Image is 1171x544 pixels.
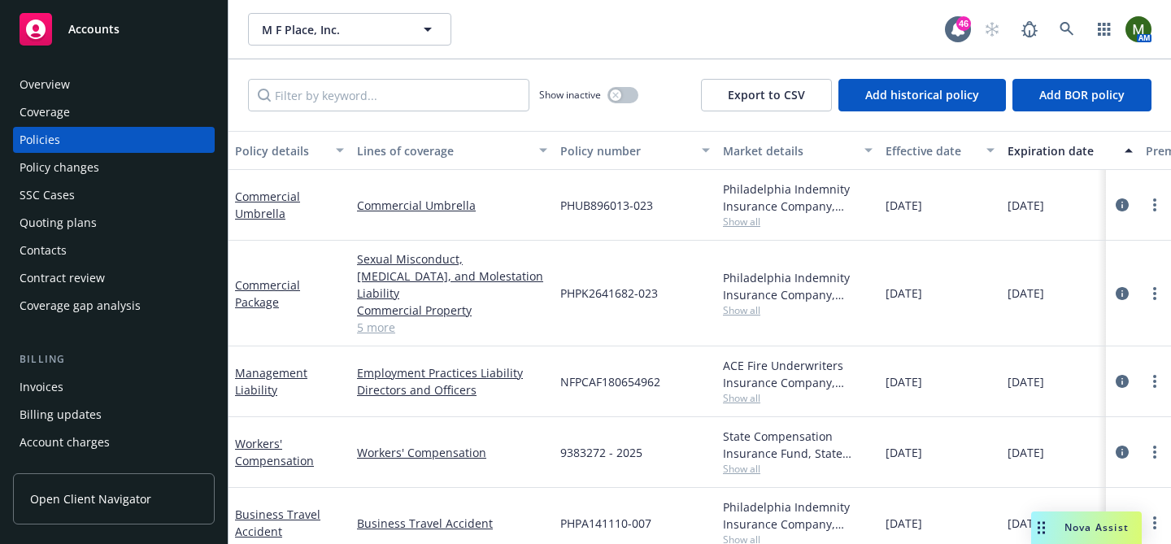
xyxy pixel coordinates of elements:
[20,429,110,455] div: Account charges
[1008,444,1044,461] span: [DATE]
[229,131,350,170] button: Policy details
[723,303,873,317] span: Show all
[357,515,547,532] a: Business Travel Accident
[716,131,879,170] button: Market details
[235,277,300,310] a: Commercial Package
[357,142,529,159] div: Lines of coverage
[554,131,716,170] button: Policy number
[13,182,215,208] a: SSC Cases
[539,88,601,102] span: Show inactive
[723,357,873,391] div: ACE Fire Underwriters Insurance Company, Chubb Group, CRC Group
[20,293,141,319] div: Coverage gap analysis
[20,210,97,236] div: Quoting plans
[20,402,102,428] div: Billing updates
[1051,13,1083,46] a: Search
[20,265,105,291] div: Contract review
[235,507,320,539] a: Business Travel Accident
[1001,131,1139,170] button: Expiration date
[1112,195,1132,215] a: circleInformation
[723,181,873,215] div: Philadelphia Indemnity Insurance Company, [GEOGRAPHIC_DATA] Insurance Companies
[13,402,215,428] a: Billing updates
[1064,520,1129,534] span: Nova Assist
[1112,372,1132,391] a: circleInformation
[235,142,326,159] div: Policy details
[357,364,547,381] a: Employment Practices Liability
[838,79,1006,111] button: Add historical policy
[723,428,873,462] div: State Compensation Insurance Fund, State Compensation Insurance Fund (SCIF)
[723,498,873,533] div: Philadelphia Indemnity Insurance Company, [GEOGRAPHIC_DATA] Insurance Companies
[13,72,215,98] a: Overview
[13,374,215,400] a: Invoices
[1039,87,1125,102] span: Add BOR policy
[235,436,314,468] a: Workers' Compensation
[956,16,971,31] div: 46
[13,457,215,483] a: Installment plans
[235,189,300,221] a: Commercial Umbrella
[262,21,403,38] span: M F Place, Inc.
[560,373,660,390] span: NFPCAF180654962
[1008,142,1115,159] div: Expiration date
[560,197,653,214] span: PHUB896013-023
[886,444,922,461] span: [DATE]
[1008,197,1044,214] span: [DATE]
[13,127,215,153] a: Policies
[1008,285,1044,302] span: [DATE]
[248,79,529,111] input: Filter by keyword...
[728,87,805,102] span: Export to CSV
[723,391,873,405] span: Show all
[886,197,922,214] span: [DATE]
[13,7,215,52] a: Accounts
[235,365,307,398] a: Management Liability
[13,154,215,181] a: Policy changes
[560,285,658,302] span: PHPK2641682-023
[1145,372,1164,391] a: more
[357,197,547,214] a: Commercial Umbrella
[20,127,60,153] div: Policies
[20,374,63,400] div: Invoices
[357,381,547,398] a: Directors and Officers
[1145,513,1164,533] a: more
[13,99,215,125] a: Coverage
[1125,16,1151,42] img: photo
[357,250,547,302] a: Sexual Misconduct, [MEDICAL_DATA], and Molestation Liability
[357,319,547,336] a: 5 more
[1012,79,1151,111] button: Add BOR policy
[13,429,215,455] a: Account charges
[20,154,99,181] div: Policy changes
[1088,13,1121,46] a: Switch app
[20,457,115,483] div: Installment plans
[20,182,75,208] div: SSC Cases
[248,13,451,46] button: M F Place, Inc.
[357,302,547,319] a: Commercial Property
[20,72,70,98] div: Overview
[1112,442,1132,462] a: circleInformation
[13,210,215,236] a: Quoting plans
[68,23,120,36] span: Accounts
[723,269,873,303] div: Philadelphia Indemnity Insurance Company, [GEOGRAPHIC_DATA] Insurance Companies
[1031,511,1142,544] button: Nova Assist
[1008,515,1044,532] span: [DATE]
[560,515,651,532] span: PHPA141110-007
[13,265,215,291] a: Contract review
[560,142,692,159] div: Policy number
[701,79,832,111] button: Export to CSV
[886,515,922,532] span: [DATE]
[976,13,1008,46] a: Start snowing
[560,444,642,461] span: 9383272 - 2025
[1112,284,1132,303] a: circleInformation
[886,285,922,302] span: [DATE]
[879,131,1001,170] button: Effective date
[723,142,855,159] div: Market details
[350,131,554,170] button: Lines of coverage
[723,215,873,228] span: Show all
[1145,284,1164,303] a: more
[13,293,215,319] a: Coverage gap analysis
[13,237,215,263] a: Contacts
[723,462,873,476] span: Show all
[1145,195,1164,215] a: more
[13,351,215,368] div: Billing
[865,87,979,102] span: Add historical policy
[357,444,547,461] a: Workers' Compensation
[20,237,67,263] div: Contacts
[886,142,977,159] div: Effective date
